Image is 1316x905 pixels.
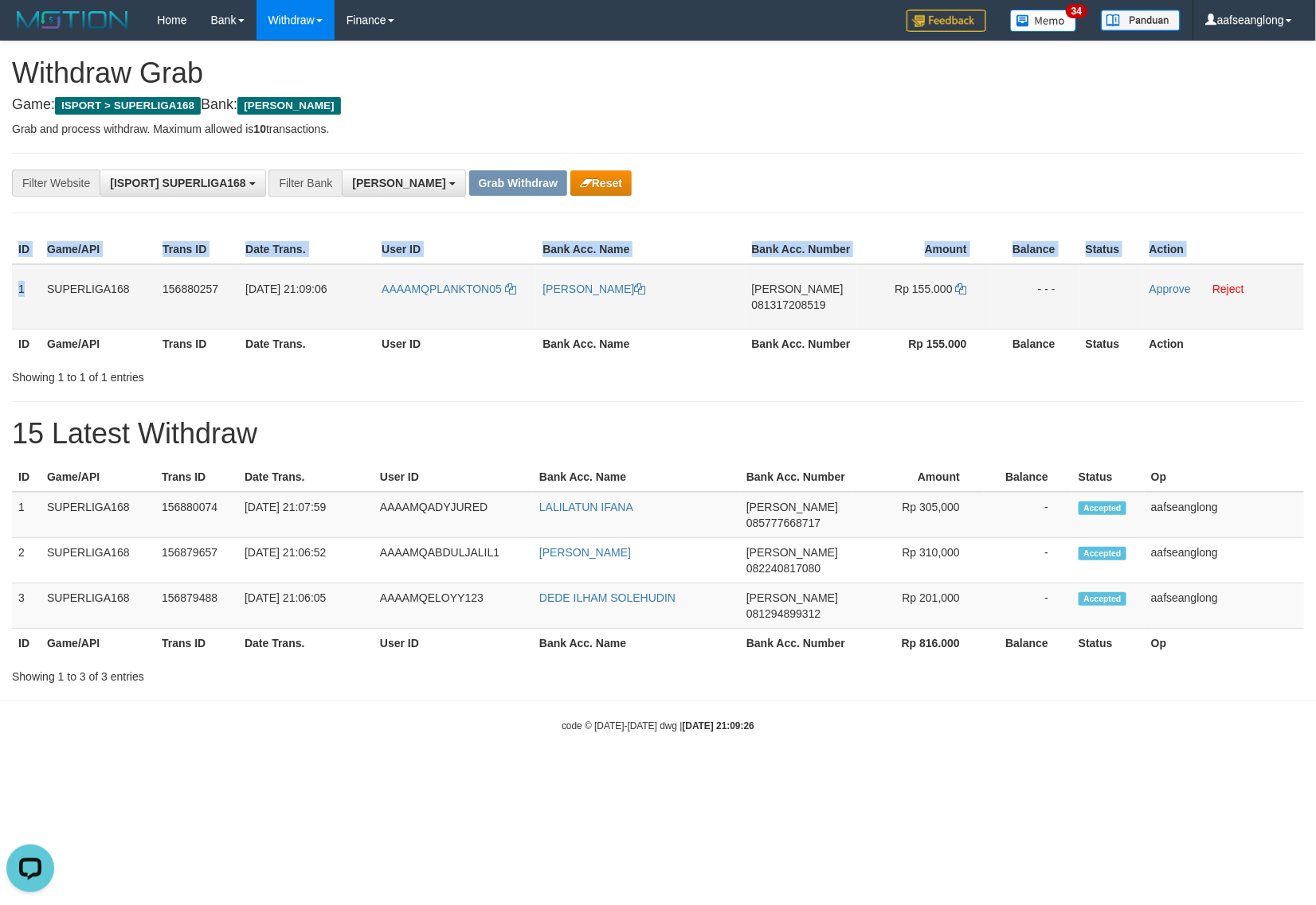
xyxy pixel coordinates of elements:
td: 1 [12,492,41,538]
td: SUPERLIGA168 [41,264,156,330]
td: - [984,583,1072,629]
th: Op [1145,629,1304,658]
td: aafseanglong [1145,492,1304,538]
th: Trans ID [155,629,238,658]
th: Action [1143,235,1304,264]
span: Rp 155.000 [895,283,952,295]
th: ID [12,629,41,658]
td: SUPERLIGA168 [41,538,155,583]
th: Amount [852,462,984,492]
td: AAAAMQABDULJALIL1 [374,538,533,583]
td: Rp 201,000 [852,583,984,629]
p: Grab and process withdraw. Maximum allowed is transactions. [12,121,1304,137]
div: Filter Website [12,170,100,197]
th: Bank Acc. Name [533,462,740,492]
small: code © [DATE]-[DATE] dwg | [562,720,754,731]
th: User ID [374,629,533,658]
td: aafseanglong [1145,538,1304,583]
div: Showing 1 to 3 of 3 entries [12,662,536,685]
th: ID [12,329,41,358]
th: User ID [374,462,533,492]
td: 3 [12,583,41,629]
a: AAAAMQPLANKTON05 [382,283,516,295]
th: Status [1072,462,1145,492]
td: 2 [12,538,41,583]
th: User ID [375,329,536,358]
th: Bank Acc. Number [746,235,858,264]
span: Copy 082240817080 to clipboard [746,562,821,575]
th: Rp 155.000 [858,329,991,358]
th: Game/API [41,629,155,658]
strong: [DATE] 21:09:26 [683,720,754,731]
span: Accepted [1079,592,1126,606]
th: Balance [991,329,1079,358]
th: Bank Acc. Number [746,329,858,358]
span: [PERSON_NAME] [752,283,844,295]
td: SUPERLIGA168 [41,583,155,629]
span: [PERSON_NAME] [746,591,838,604]
th: Status [1072,629,1145,658]
th: Status [1079,235,1143,264]
th: Trans ID [155,462,238,492]
th: Balance [991,235,1079,264]
td: aafseanglong [1145,583,1304,629]
span: [PERSON_NAME] [746,501,838,513]
th: Date Trans. [238,629,374,658]
div: Showing 1 to 1 of 1 entries [12,363,536,385]
th: Bank Acc. Name [536,235,745,264]
td: Rp 310,000 [852,538,984,583]
a: [PERSON_NAME] [539,546,631,559]
button: Reset [570,170,632,196]
th: Bank Acc. Name [536,329,745,358]
td: [DATE] 21:06:52 [238,538,374,583]
a: [PERSON_NAME] [542,283,645,295]
td: 1 [12,264,41,330]
span: Accepted [1079,501,1126,515]
th: Date Trans. [239,235,375,264]
th: Rp 816.000 [852,629,984,658]
th: Date Trans. [239,329,375,358]
th: Amount [858,235,991,264]
th: Bank Acc. Name [533,629,740,658]
button: Open LiveChat chat widget [6,6,54,54]
a: Reject [1212,283,1244,295]
strong: 10 [253,123,266,135]
th: Action [1143,329,1304,358]
img: MOTION_logo.png [12,8,133,32]
th: Balance [984,462,1072,492]
span: [DATE] 21:09:06 [245,283,327,295]
td: 156879488 [155,583,238,629]
th: ID [12,235,41,264]
span: [PERSON_NAME] [352,177,445,189]
a: DEDE ILHAM SOLEHUDIN [539,591,676,604]
td: AAAAMQADYJURED [374,492,533,538]
th: Op [1145,462,1304,492]
span: Copy 085777668717 to clipboard [746,517,821,529]
div: Filter Bank [268,170,342,197]
th: Balance [984,629,1072,658]
th: Date Trans. [238,462,374,492]
span: Accepted [1079,547,1126,560]
td: 156880074 [155,492,238,538]
th: Game/API [41,462,155,492]
th: Trans ID [156,329,239,358]
h4: Game: Bank: [12,97,1304,113]
th: Trans ID [156,235,239,264]
span: Copy 081294899312 to clipboard [746,607,821,620]
th: Bank Acc. Number [740,629,852,658]
td: Rp 305,000 [852,492,984,538]
td: - [984,538,1072,583]
th: Game/API [41,329,156,358]
h1: 15 Latest Withdraw [12,418,1304,450]
img: Feedback.jpg [907,10,986,32]
td: 156879657 [155,538,238,583]
a: LALILATUN IFANA [539,501,633,513]
th: Bank Acc. Number [740,462,852,492]
span: ISPORT > SUPERLIGA168 [55,97,201,115]
button: Grab Withdraw [469,170,567,196]
span: 156880257 [163,283,218,295]
td: AAAAMQELOYY123 [374,583,533,629]
th: ID [12,462,41,492]
a: Copy 155000 to clipboard [956,283,967,295]
button: [ISPORT] SUPERLIGA168 [100,170,265,197]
